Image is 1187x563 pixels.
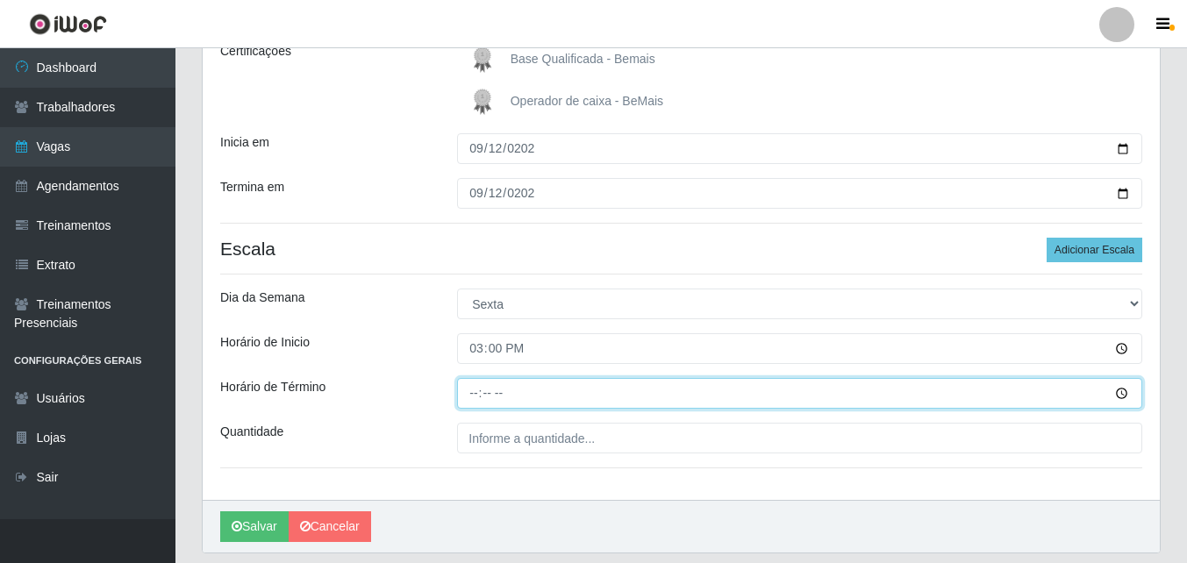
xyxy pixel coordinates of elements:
span: Base Qualificada - Bemais [511,52,655,66]
img: Base Qualificada - Bemais [465,42,507,77]
label: Quantidade [220,423,283,441]
label: Dia da Semana [220,289,305,307]
input: 00/00/0000 [457,178,1142,209]
label: Horário de Inicio [220,333,310,352]
span: Operador de caixa - BeMais [511,94,663,108]
img: CoreUI Logo [29,13,107,35]
label: Termina em [220,178,284,196]
label: Certificações [220,42,291,61]
input: Informe a quantidade... [457,423,1142,453]
input: 00/00/0000 [457,133,1142,164]
label: Inicia em [220,133,269,152]
label: Horário de Término [220,378,325,396]
input: 00:00 [457,333,1142,364]
h4: Escala [220,238,1142,260]
img: Operador de caixa - BeMais [465,84,507,119]
input: 00:00 [457,378,1142,409]
button: Adicionar Escala [1047,238,1142,262]
a: Cancelar [289,511,371,542]
button: Salvar [220,511,289,542]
